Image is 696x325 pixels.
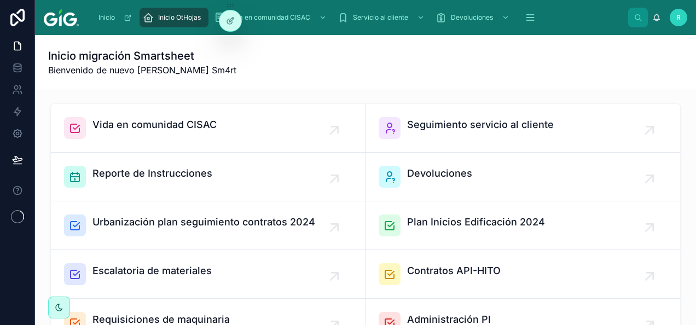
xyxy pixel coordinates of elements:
span: Inicio OtHojas [158,13,201,22]
a: Plan Inicios Edificación 2024 [366,201,680,250]
a: Servicio al cliente [334,8,430,27]
span: Reporte de Instrucciones [92,166,212,181]
a: Vida en comunidad CISAC [211,8,332,27]
span: Vida en comunidad CISAC [92,117,217,132]
a: Seguimiento servicio al cliente [366,104,680,153]
span: Contratos API-HITO [407,263,501,278]
span: Bienvenido de nuevo [PERSON_NAME] Sm4rt [48,63,236,77]
img: App logo [44,9,79,26]
span: Urbanización plan seguimiento contratos 2024 [92,214,315,230]
a: Devoluciones [432,8,515,27]
span: Vida en comunidad CISAC [229,13,310,22]
a: Inicio OtHojas [140,8,208,27]
span: Inicio [98,13,115,22]
span: Plan Inicios Edificación 2024 [407,214,545,230]
a: Reporte de Instrucciones [51,153,366,201]
a: Inicio [93,8,137,27]
span: Servicio al cliente [353,13,408,22]
span: R [676,13,681,22]
a: Escalatoria de materiales [51,250,366,299]
span: Escalatoria de materiales [92,263,212,278]
a: Vida en comunidad CISAC [51,104,366,153]
span: Seguimiento servicio al cliente [407,117,554,132]
a: Urbanización plan seguimiento contratos 2024 [51,201,366,250]
a: Contratos API-HITO [366,250,680,299]
span: Devoluciones [451,13,493,22]
a: Devoluciones [366,153,680,201]
h1: Inicio migración Smartsheet [48,48,236,63]
span: Devoluciones [407,166,472,181]
div: scrollable content [88,5,628,30]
